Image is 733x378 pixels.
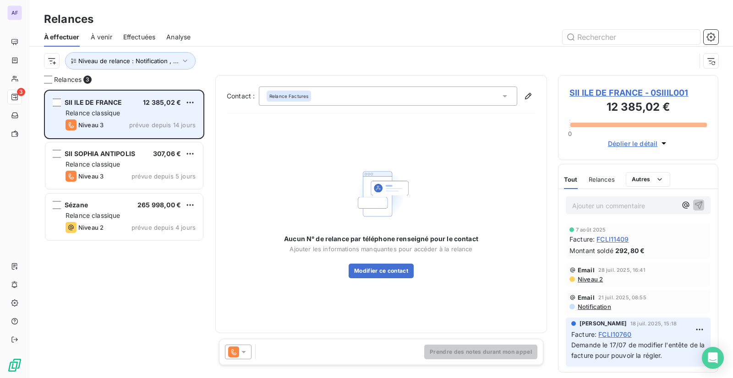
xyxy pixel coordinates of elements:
[269,93,308,99] span: Relance Factures
[580,319,627,328] span: [PERSON_NAME]
[568,130,572,137] span: 0
[83,76,92,84] span: 3
[17,88,25,96] span: 3
[596,234,629,244] span: FCLI11409
[563,30,700,44] input: Rechercher
[577,303,611,310] span: Notification
[65,52,196,70] button: Niveau de relance : Notification , ...
[569,234,595,244] span: Facture :
[284,234,478,243] span: Aucun N° de relance par téléphone renseigné pour le contact
[608,139,658,148] span: Déplier le détail
[123,32,156,42] span: Effectuées
[569,86,707,99] span: SII ILE DE FRANCE - 0SIIIL001
[7,90,22,104] a: 3
[91,32,112,42] span: À venir
[577,275,603,283] span: Niveau 2
[578,266,595,274] span: Email
[44,32,80,42] span: À effectuer
[615,246,645,255] span: 292,80 €
[78,57,179,65] span: Niveau de relance : Notification , ...
[569,246,613,255] span: Montant soldé
[66,211,120,219] span: Relance classique
[227,92,259,101] label: Contact :
[349,264,414,278] button: Modifier ce contact
[564,176,578,183] span: Tout
[424,345,537,359] button: Prendre des notes durant mon appel
[702,347,724,369] div: Open Intercom Messenger
[137,201,181,209] span: 265 998,00 €
[65,201,88,209] span: Sézane
[576,227,606,232] span: 7 août 2025
[44,11,93,27] h3: Relances
[7,358,22,373] img: Logo LeanPay
[290,245,472,253] span: Ajouter les informations manquantes pour accéder à la relance
[131,224,196,231] span: prévue depuis 4 jours
[143,98,181,106] span: 12 385,02 €
[129,121,196,129] span: prévue depuis 14 jours
[65,150,135,157] span: SII SOPHIA ANTIPOLIS
[598,329,631,339] span: FCLI10760
[571,329,596,339] span: Facture :
[605,138,672,149] button: Déplier le détail
[66,109,120,117] span: Relance classique
[626,172,670,187] button: Autres
[578,294,595,301] span: Email
[166,32,191,42] span: Analyse
[7,5,22,20] div: AF
[630,321,677,326] span: 18 juil. 2025, 15:18
[131,173,196,180] span: prévue depuis 5 jours
[78,121,104,129] span: Niveau 3
[78,224,104,231] span: Niveau 2
[54,75,82,84] span: Relances
[65,98,122,106] span: SII ILE DE FRANCE
[598,295,646,300] span: 21 juil. 2025, 08:55
[569,99,707,117] h3: 12 385,02 €
[352,164,410,223] img: Empty state
[78,173,104,180] span: Niveau 3
[44,90,204,378] div: grid
[589,176,615,183] span: Relances
[66,160,120,168] span: Relance classique
[598,267,645,273] span: 28 juil. 2025, 16:41
[571,341,707,359] span: Demande le 17/07 de modifier l'entête de la facture pour pouvoir la régler.
[153,150,181,157] span: 307,06 €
